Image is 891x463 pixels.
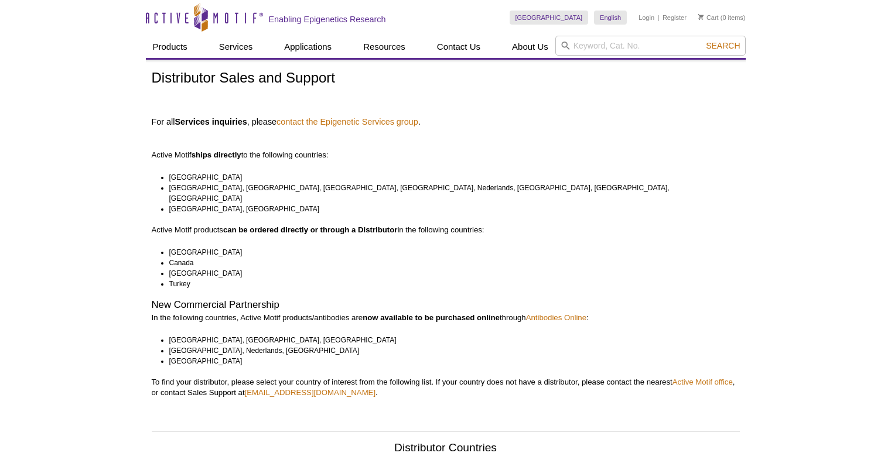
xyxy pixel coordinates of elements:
[663,13,687,22] a: Register
[706,41,740,50] span: Search
[169,172,729,183] li: [GEOGRAPHIC_DATA]
[152,377,740,398] p: To find your distributor, please select your country of interest from the following list. If your...
[152,313,740,323] p: In the following countries, Active Motif products/antibodies are through :
[698,13,719,22] a: Cart
[212,36,260,58] a: Services
[639,13,654,22] a: Login
[698,11,746,25] li: (0 items)
[152,443,740,457] h2: Distributor Countries
[672,378,733,386] a: Active Motif office
[223,225,398,234] strong: can be ordered directly or through a Distributor
[510,11,589,25] a: [GEOGRAPHIC_DATA]
[169,258,729,268] li: Canada
[594,11,627,25] a: English
[658,11,660,25] li: |
[430,36,487,58] a: Contact Us
[169,345,729,356] li: [GEOGRAPHIC_DATA], Nederlands, [GEOGRAPHIC_DATA]
[192,150,241,159] strong: ships directly
[169,247,729,258] li: [GEOGRAPHIC_DATA]
[169,268,729,279] li: [GEOGRAPHIC_DATA]
[269,14,386,25] h2: Enabling Epigenetics Research
[505,36,555,58] a: About Us
[152,70,740,87] h1: Distributor Sales and Support
[702,40,743,51] button: Search
[169,204,729,214] li: [GEOGRAPHIC_DATA], [GEOGRAPHIC_DATA]
[356,36,412,58] a: Resources
[698,14,704,20] img: Your Cart
[276,116,418,127] a: contact the Epigenetic Services group
[363,313,500,322] strong: now available to be purchased online
[152,225,740,235] p: Active Motif products in the following countries:
[245,388,376,397] a: [EMAIL_ADDRESS][DOMAIN_NAME]
[146,36,194,58] a: Products
[169,356,729,366] li: [GEOGRAPHIC_DATA]
[169,183,729,204] li: [GEOGRAPHIC_DATA], [GEOGRAPHIC_DATA], [GEOGRAPHIC_DATA], [GEOGRAPHIC_DATA], Nederlands, [GEOGRAPH...
[169,279,729,289] li: Turkey
[175,117,247,126] strong: Services inquiries
[152,129,740,160] p: Active Motif to the following countries:
[555,36,746,56] input: Keyword, Cat. No.
[152,300,740,310] h2: New Commercial Partnership
[277,36,339,58] a: Applications
[526,313,586,322] a: Antibodies Online
[169,335,729,345] li: [GEOGRAPHIC_DATA], [GEOGRAPHIC_DATA], [GEOGRAPHIC_DATA]
[152,116,740,127] h4: For all , please .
